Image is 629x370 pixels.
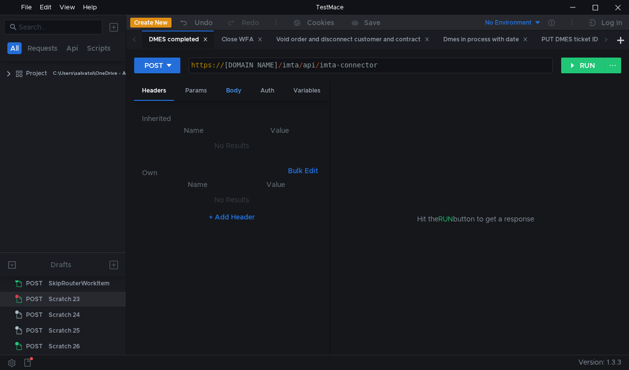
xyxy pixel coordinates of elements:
[49,308,80,322] div: Scratch 24
[220,15,266,30] button: Redo
[49,339,80,354] div: Scratch 26
[542,34,607,45] div: PUT DMES ticket ID
[26,323,43,338] span: POST
[84,42,114,54] button: Scripts
[218,82,249,100] div: Body
[561,58,605,73] button: RUN
[26,308,43,322] span: POST
[443,34,528,45] div: Dmes in process with date
[7,42,22,54] button: All
[237,124,322,136] th: Value
[214,195,249,204] nz-embed-empty: No Results
[222,34,262,45] div: Close WFA
[134,82,174,101] div: Headers
[25,42,60,54] button: Requests
[253,82,282,100] div: Auth
[134,58,180,73] button: POST
[276,34,429,45] div: Void order and disconnect customer and contract
[364,19,380,26] div: Save
[149,34,208,45] div: DMES completed
[144,60,163,71] div: POST
[150,124,237,136] th: Name
[26,339,43,354] span: POST
[485,18,532,28] div: No Environment
[195,17,213,29] div: Undo
[205,211,259,223] button: + Add Header
[578,355,621,370] span: Version: 1.3.3
[19,22,96,32] input: Search...
[286,82,328,100] div: Variables
[417,214,534,224] span: Hit the button to get a response
[53,66,252,81] div: C:\Users\salvatoi\OneDrive - AMDOCS\Backup Folders\Documents\testmace\Project
[130,18,172,28] button: Create New
[26,276,43,291] span: POST
[63,42,81,54] button: Api
[142,167,284,179] h6: Own
[242,17,259,29] div: Redo
[26,66,47,81] div: Project
[51,259,71,271] div: Drafts
[177,82,215,100] div: Params
[172,15,220,30] button: Undo
[158,179,237,190] th: Name
[214,141,249,150] nz-embed-empty: No Results
[26,292,43,307] span: POST
[49,323,80,338] div: Scratch 25
[142,113,322,124] h6: Inherited
[237,179,314,190] th: Value
[438,215,453,223] span: RUN
[307,17,334,29] div: Cookies
[49,276,110,291] div: SkipRouterWorkItem
[601,17,622,29] div: Log In
[473,15,542,31] button: No Environment
[49,292,80,307] div: Scratch 23
[284,165,322,177] button: Bulk Edit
